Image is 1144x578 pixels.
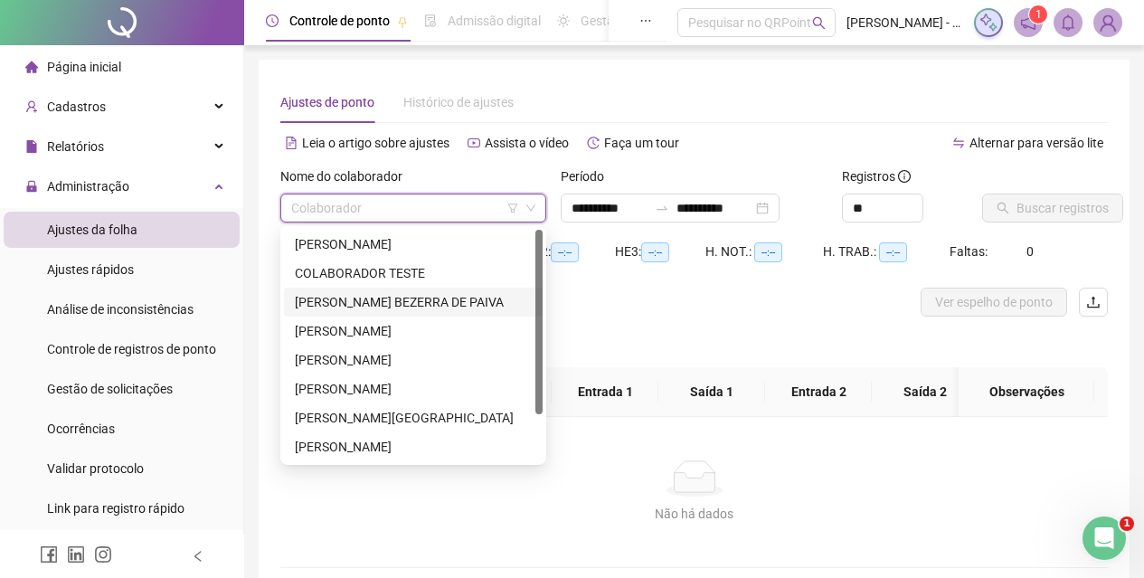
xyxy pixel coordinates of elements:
span: 0 [1026,244,1034,259]
div: HE 2: [525,242,615,262]
span: info-circle [898,170,911,183]
span: Leia o artigo sobre ajustes [302,136,449,150]
img: sparkle-icon.fc2bf0ac1784a2077858766a79e2daf3.svg [979,13,998,33]
span: Assista o vídeo [485,136,569,150]
span: Ocorrências [47,422,115,436]
span: instagram [94,545,112,564]
span: Link para registro rápido [47,501,184,516]
button: Buscar registros [982,194,1123,223]
span: sun [557,14,570,27]
span: [PERSON_NAME] - Vinho & [PERSON_NAME] [846,13,963,33]
th: Saída 1 [658,367,765,417]
div: [PERSON_NAME] BEZERRA DE PAIVA [295,292,532,312]
span: Administração [47,179,129,194]
span: 1 [1120,516,1134,531]
span: --:-- [879,242,907,262]
div: [PERSON_NAME] [295,234,532,254]
div: IRISVALDO JUNIOR RIBEIRO SANTOS [284,374,543,403]
span: youtube [468,137,480,149]
span: 1 [1035,8,1042,21]
span: Registros [842,166,911,186]
span: Página inicial [47,60,121,74]
div: [PERSON_NAME] [295,321,532,341]
span: Histórico de ajustes [403,95,514,109]
span: Controle de ponto [289,14,390,28]
span: file [25,140,38,153]
div: [PERSON_NAME] [295,350,532,370]
span: file-text [285,137,298,149]
div: Não há dados [302,504,1086,524]
th: Entrada 2 [765,367,872,417]
span: filter [507,203,518,213]
th: Entrada 1 [552,367,658,417]
div: NAYARA BRENA SILVEIRA HOLANDA [284,403,543,432]
div: ANDRE LUIS PEREIRA DE SOUSA [284,230,543,259]
span: bell [1060,14,1076,31]
div: EMMANUEL GUIMARAES BEZERRA [284,317,543,346]
span: history [587,137,600,149]
span: notification [1020,14,1036,31]
span: file-done [424,14,437,27]
div: H. NOT.: [705,242,823,262]
span: Gestão de solicitações [47,382,173,396]
span: pushpin [397,16,408,27]
div: [PERSON_NAME] [295,379,532,399]
span: down [525,203,536,213]
span: Gestão de férias [581,14,672,28]
span: Faltas: [950,244,990,259]
span: Observações [973,382,1080,402]
span: search [812,16,826,30]
span: --:-- [754,242,782,262]
span: swap [952,137,965,149]
sup: 1 [1029,5,1047,24]
span: Ajustes rápidos [47,262,134,277]
span: Admissão digital [448,14,541,28]
span: --:-- [551,242,579,262]
span: user-add [25,100,38,113]
span: Alternar para versão lite [969,136,1103,150]
div: H. TRAB.: [823,242,950,262]
span: linkedin [67,545,85,564]
span: clock-circle [266,14,279,27]
span: Ajustes de ponto [280,95,374,109]
div: SÉRGIO HENRIQUE PRIETO [284,432,543,461]
span: Faça um tour [604,136,679,150]
div: DENYS EMANUEL DOS SANTOS BEZERRA DE PAIVA [284,288,543,317]
div: HE 3: [615,242,705,262]
span: upload [1086,295,1101,309]
span: Controle de registros de ponto [47,342,216,356]
th: Observações [959,367,1094,417]
span: ellipsis [639,14,652,27]
div: COLABORADOR TESTE [284,259,543,288]
div: [PERSON_NAME][GEOGRAPHIC_DATA] [295,408,532,428]
button: Ver espelho de ponto [921,288,1067,317]
span: left [192,550,204,563]
iframe: Intercom live chat [1083,516,1126,560]
label: Período [561,166,616,186]
div: FRANCISCO RODRIGO DE SOUZA FURTADO [284,346,543,374]
span: Relatórios [47,139,104,154]
span: swap-right [655,201,669,215]
label: Nome do colaborador [280,166,414,186]
span: facebook [40,545,58,564]
div: COLABORADOR TESTE [295,263,532,283]
span: Análise de inconsistências [47,302,194,317]
span: lock [25,180,38,193]
span: to [655,201,669,215]
span: --:-- [641,242,669,262]
span: Validar protocolo [47,461,144,476]
span: Ajustes da folha [47,223,137,237]
span: Cadastros [47,99,106,114]
span: home [25,61,38,73]
th: Saída 2 [872,367,979,417]
div: [PERSON_NAME] [295,437,532,457]
img: 88819 [1094,9,1121,36]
